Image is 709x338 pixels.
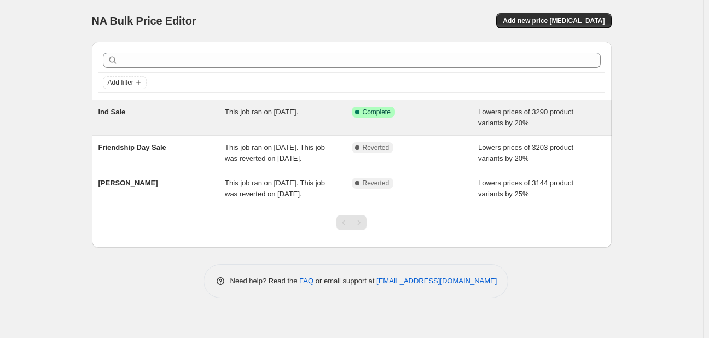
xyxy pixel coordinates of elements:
span: NA Bulk Price Editor [92,15,196,27]
span: Reverted [363,143,390,152]
span: Ind Sale [98,108,126,116]
span: This job ran on [DATE]. This job was reverted on [DATE]. [225,143,325,162]
span: Lowers prices of 3290 product variants by 20% [478,108,573,127]
span: This job ran on [DATE]. This job was reverted on [DATE]. [225,179,325,198]
span: [PERSON_NAME] [98,179,158,187]
span: Reverted [363,179,390,188]
a: [EMAIL_ADDRESS][DOMAIN_NAME] [376,277,497,285]
span: Lowers prices of 3144 product variants by 25% [478,179,573,198]
span: Add new price [MEDICAL_DATA] [503,16,605,25]
span: This job ran on [DATE]. [225,108,298,116]
span: Friendship Day Sale [98,143,166,151]
button: Add filter [103,76,147,89]
a: FAQ [299,277,313,285]
span: Need help? Read the [230,277,300,285]
button: Add new price [MEDICAL_DATA] [496,13,611,28]
span: Complete [363,108,391,116]
span: Lowers prices of 3203 product variants by 20% [478,143,573,162]
span: or email support at [313,277,376,285]
nav: Pagination [336,215,367,230]
span: Add filter [108,78,133,87]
